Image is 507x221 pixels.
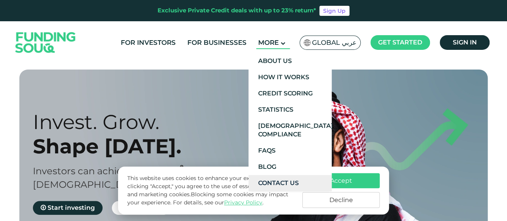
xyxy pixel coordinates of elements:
a: About Us [248,53,332,69]
img: Logo [8,23,84,62]
img: SA Flag [304,39,311,46]
a: Statistics [248,102,332,118]
a: [DEMOGRAPHIC_DATA] Compliance [248,118,332,143]
p: This website uses cookies to enhance your experience. By clicking "Accept," you agree to the use ... [127,174,295,207]
a: Get funded [112,201,170,215]
div: Exclusive Private Credit deals with up to 23% return* [158,6,316,15]
a: Start investing [33,201,103,215]
a: How It Works [248,69,332,85]
span: For details, see our . [173,199,264,206]
span: Start investing [48,204,95,211]
a: For Investors [119,36,178,49]
button: Decline [302,192,380,208]
a: Credit Scoring [248,85,332,102]
span: Sign in [453,39,477,46]
a: Sign in [440,35,490,50]
a: Contact Us [248,175,332,191]
a: For Businesses [185,36,248,49]
a: Sign Up [319,6,349,16]
i: 23% IRR (expected) ~ 15% Net yield (expected) [180,165,183,169]
div: Invest. Grow. [33,110,267,134]
a: Blog [248,159,332,175]
span: Blocking some cookies may impact your experience. [127,191,288,206]
div: Shape [DATE]. [33,134,267,158]
button: Accept [302,173,380,188]
a: FAQs [248,143,332,159]
span: Get started [378,39,422,46]
span: Global عربي [312,38,356,47]
a: Privacy Policy [224,199,262,206]
span: Investors can achieve up to [33,165,160,177]
span: More [258,39,279,46]
span: 23% [162,165,187,177]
